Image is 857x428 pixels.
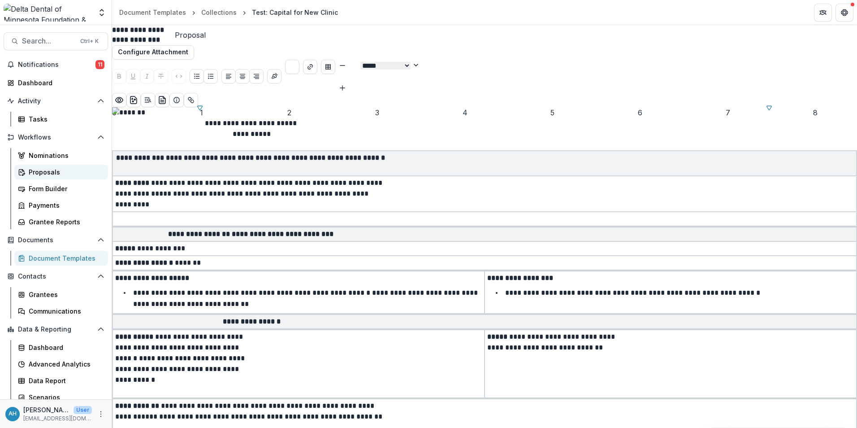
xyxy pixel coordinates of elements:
span: Notifications [18,61,95,69]
div: Dashboard [18,78,101,87]
div: Grantee Reports [29,217,101,227]
button: Choose font color [285,60,299,74]
button: Code [172,69,186,83]
a: Collections [198,6,240,19]
button: Open Data & Reporting [4,322,108,336]
a: Document Templates [116,6,190,19]
div: Proposals [29,167,101,177]
button: Bullet List [190,69,204,83]
p: [PERSON_NAME] [23,405,70,415]
button: download-word [126,93,141,107]
div: Ctrl + K [78,36,100,46]
span: Search... [22,37,75,45]
button: Align Left [221,69,236,83]
span: Contacts [18,273,94,280]
img: Delta Dental of Minnesota Foundation & Community Giving logo [4,4,92,22]
button: Open Contacts [4,269,108,284]
div: Dashboard [29,343,101,352]
div: Communications [29,306,101,316]
span: Proposal [175,31,206,39]
a: Payments [14,198,108,213]
button: Show related entities [184,93,198,107]
div: Nominations [29,151,101,160]
button: Align Right [249,69,264,83]
button: Smaller [339,60,346,70]
p: User [74,406,92,414]
span: 11 [95,60,104,69]
div: Scenarios [29,393,101,402]
a: Document Templates [14,251,108,266]
button: Ordered List [203,69,218,83]
a: Dashboard [14,340,108,355]
button: Open Activity [4,94,108,108]
button: Open entity switcher [95,4,108,22]
button: Configure Attachment [112,45,194,60]
a: Nominations [14,148,108,163]
a: Tasks [14,112,108,127]
button: Search... [4,32,108,50]
a: Data Report [14,373,108,388]
div: Advanced Analytics [29,359,101,369]
a: Grantees [14,287,108,302]
nav: breadcrumb [116,6,342,19]
button: Notifications11 [4,57,108,72]
div: Document Templates [119,8,186,17]
button: Create link [303,60,317,74]
button: Partners [814,4,832,22]
div: Tasks [29,114,101,124]
button: Open Workflows [4,130,108,144]
button: Insert Signature [267,69,281,83]
div: Payments [29,201,101,210]
button: Bold [112,69,126,83]
div: Collections [201,8,237,17]
div: Annessa Hicks [9,411,17,417]
button: Open Documents [4,233,108,247]
div: Form Builder [29,184,101,193]
button: Show details [169,93,184,107]
button: Italicize [140,69,154,83]
a: Proposals [14,165,108,179]
button: Get Help [835,4,853,22]
a: Communications [14,304,108,319]
a: Dashboard [4,75,108,90]
button: Underline [126,69,140,83]
span: Workflows [18,134,94,141]
button: Align Center [235,69,250,83]
a: Grantee Reports [14,214,108,229]
p: [EMAIL_ADDRESS][DOMAIN_NAME] [23,415,92,423]
button: Strike [154,69,168,83]
span: Documents [18,236,94,244]
a: Form Builder [14,181,108,196]
button: Bigger [339,82,346,93]
span: Data & Reporting [18,326,94,333]
button: preview-proposal-pdf [155,93,169,107]
button: Preview preview-doc.pdf [112,93,126,107]
div: Insert Table [321,60,335,93]
div: Data Report [29,376,101,385]
button: Insert Table [321,60,335,74]
a: Advanced Analytics [14,357,108,371]
div: Test: Capital for New Clinic [252,8,338,17]
span: Activity [18,97,94,105]
a: Scenarios [14,390,108,405]
button: More [95,409,106,419]
button: Open Editor Sidebar [141,93,155,107]
div: Grantees [29,290,101,299]
div: Document Templates [29,253,101,263]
